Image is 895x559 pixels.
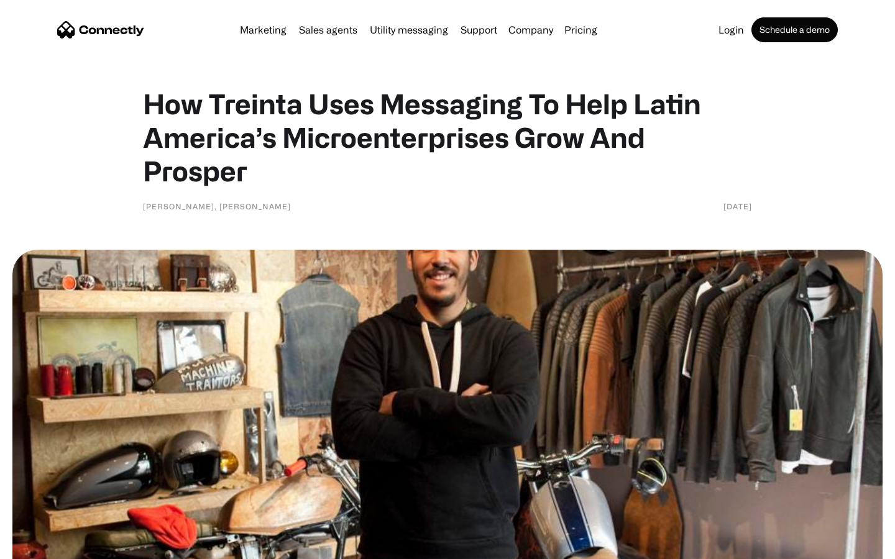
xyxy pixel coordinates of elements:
aside: Language selected: English [12,537,75,555]
ul: Language list [25,537,75,555]
a: Schedule a demo [751,17,838,42]
a: Pricing [559,25,602,35]
a: Utility messaging [365,25,453,35]
a: Marketing [235,25,291,35]
a: Sales agents [294,25,362,35]
div: [DATE] [723,200,752,212]
div: Company [508,21,553,39]
a: Login [714,25,749,35]
a: Support [456,25,502,35]
h1: How Treinta Uses Messaging To Help Latin America’s Microenterprises Grow And Prosper [143,87,752,188]
div: [PERSON_NAME], [PERSON_NAME] [143,200,291,212]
